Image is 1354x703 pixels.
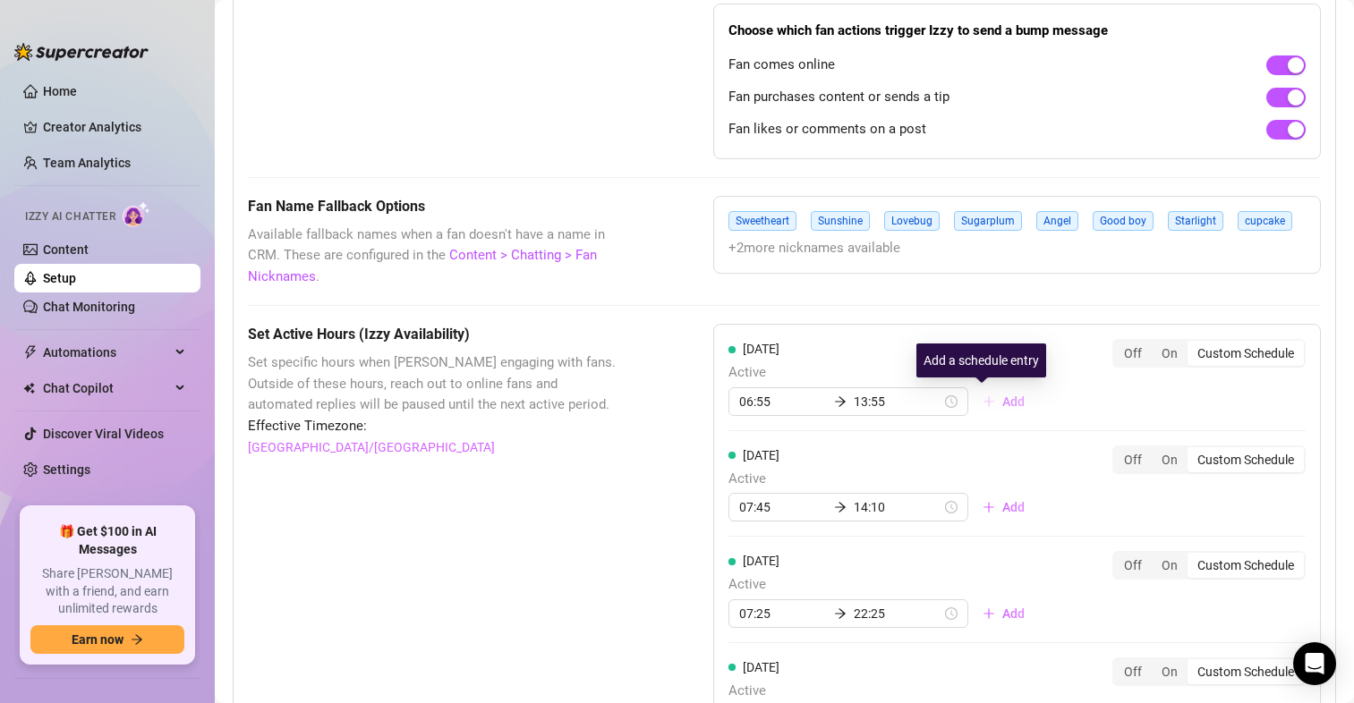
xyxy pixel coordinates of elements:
strong: Choose which fan actions trigger Izzy to send a bump message [728,22,1108,38]
span: Fan likes or comments on a post [728,119,926,140]
div: Custom Schedule [1188,341,1304,366]
a: Home [43,84,77,98]
img: Chat Copilot [23,382,35,394]
span: + 2 more nicknames available [728,238,1299,259]
div: Custom Schedule [1188,553,1304,578]
div: Off [1114,659,1152,684]
span: Sugarplum [954,211,1022,231]
span: thunderbolt [23,345,38,360]
a: Content > Chatting > Fan Nicknames [248,247,597,284]
span: plus [983,607,995,620]
div: Custom Schedule [1188,659,1304,684]
span: Fan purchases content or sends a tip [728,87,950,108]
button: Add [968,493,1039,521]
button: Add [968,387,1039,416]
span: [DATE] [743,448,779,462]
span: arrow-right [834,501,847,513]
div: On [1152,447,1188,472]
input: Start time [739,497,827,517]
span: Fan comes online [728,55,835,76]
input: Start time [739,604,827,623]
input: End time [854,604,941,623]
span: arrow-right [131,633,143,646]
span: Sweetheart [728,211,796,231]
input: Start time [739,392,827,411]
span: [DATE] [743,660,779,674]
div: On [1152,659,1188,684]
span: arrow-right [834,607,847,620]
span: 🎁 Get $100 in AI Messages [30,523,184,558]
img: logo-BBDzfeDw.svg [14,43,149,61]
button: Earn nowarrow-right [30,625,184,654]
button: Add [968,599,1039,628]
span: Effective Timezone: [248,416,624,437]
a: Team Analytics [43,156,131,170]
a: Creator Analytics [43,113,186,141]
span: Izzy AI Chatter [25,208,115,225]
span: cupcake [1238,211,1292,231]
span: Add [1002,500,1025,514]
span: Good boy [1093,211,1154,231]
span: Sunshine [811,211,870,231]
span: Starlight [1168,211,1223,231]
div: Add a schedule entry [916,343,1046,377]
div: Custom Schedule [1188,447,1304,472]
h5: Set Active Hours (Izzy Availability) [248,324,624,345]
span: Angel [1036,211,1078,231]
span: Active [728,681,1039,702]
span: Lovebug [884,211,940,231]
div: segmented control [1112,339,1306,368]
img: AI Chatter [123,201,150,227]
span: [DATE] [743,342,779,356]
span: Earn now [72,632,123,647]
span: Available fallback names when a fan doesn't have a name in CRM. These are configured in the . [248,224,624,288]
span: Chat Copilot [43,374,170,402]
input: End time [854,392,941,411]
span: [DATE] [743,554,779,568]
a: Setup [43,271,76,285]
span: Add [1002,606,1025,621]
span: Active [728,362,1039,384]
span: Share [PERSON_NAME] with a friend, and earn unlimited rewards [30,565,184,618]
input: End time [854,497,941,517]
div: On [1152,553,1188,578]
div: Open Intercom Messenger [1293,642,1336,685]
div: On [1152,341,1188,366]
span: Add [1002,394,1025,409]
div: Off [1114,553,1152,578]
a: [GEOGRAPHIC_DATA]/[GEOGRAPHIC_DATA] [248,437,495,457]
h5: Fan Name Fallback Options [248,196,624,217]
span: arrow-right [834,395,847,408]
span: Automations [43,338,170,367]
a: Chat Monitoring [43,300,135,314]
div: segmented control [1112,551,1306,580]
div: Off [1114,447,1152,472]
span: plus [983,395,995,408]
a: Settings [43,462,90,477]
a: Discover Viral Videos [43,427,164,441]
div: Off [1114,341,1152,366]
span: Active [728,469,1039,490]
span: plus [983,501,995,513]
a: Content [43,242,89,257]
span: Set specific hours when [PERSON_NAME] engaging with fans. Outside of these hours, reach out to on... [248,352,624,416]
div: segmented control [1112,445,1306,474]
span: Active [728,574,1039,596]
div: segmented control [1112,657,1306,686]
